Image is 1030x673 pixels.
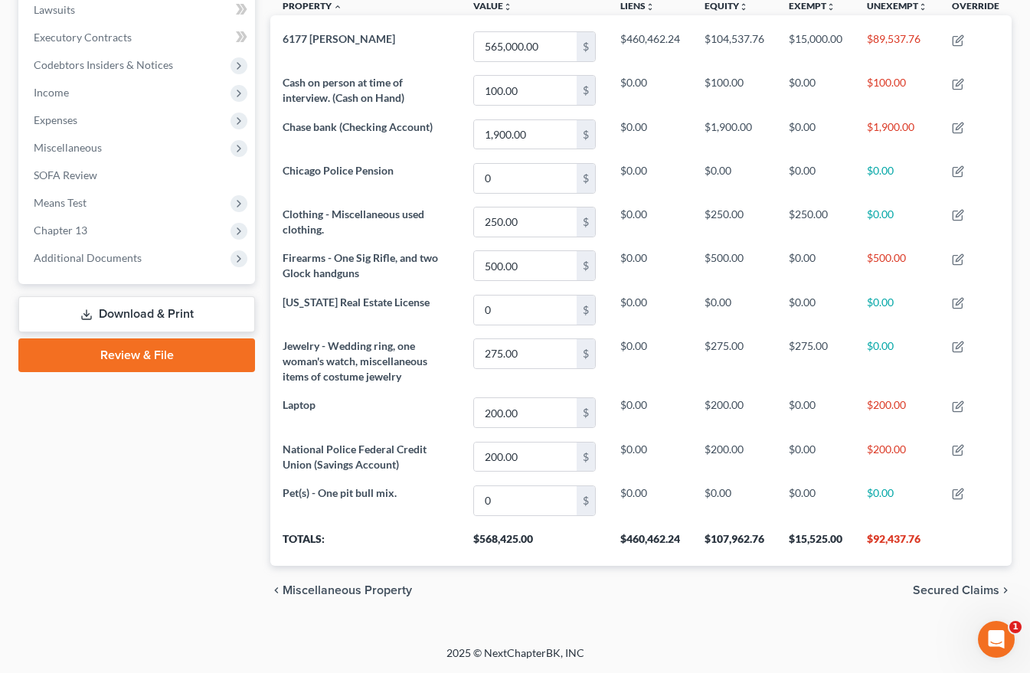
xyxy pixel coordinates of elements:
[283,584,412,596] span: Miscellaneous Property
[270,584,283,596] i: chevron_left
[577,296,595,325] div: $
[79,645,952,673] div: 2025 © NextChapterBK, INC
[777,332,855,390] td: $275.00
[577,164,595,193] div: $
[608,288,692,332] td: $0.00
[333,2,342,11] i: expand_less
[1009,621,1022,633] span: 1
[855,479,940,522] td: $0.00
[577,398,595,427] div: $
[692,332,777,390] td: $275.00
[21,24,255,51] a: Executory Contracts
[826,2,835,11] i: unfold_more
[855,200,940,243] td: $0.00
[283,339,427,383] span: Jewelry - Wedding ring, one woman's watch, miscellaneous items of costume jewelry
[999,584,1012,596] i: chevron_right
[855,523,940,566] th: $92,437.76
[34,58,173,71] span: Codebtors Insiders & Notices
[608,479,692,522] td: $0.00
[692,69,777,113] td: $100.00
[855,69,940,113] td: $100.00
[777,288,855,332] td: $0.00
[34,31,132,44] span: Executory Contracts
[918,2,927,11] i: unfold_more
[21,162,255,189] a: SOFA Review
[777,113,855,156] td: $0.00
[270,584,412,596] button: chevron_left Miscellaneous Property
[692,244,777,288] td: $500.00
[577,486,595,515] div: $
[646,2,655,11] i: unfold_more
[608,391,692,435] td: $0.00
[855,435,940,479] td: $200.00
[270,523,461,566] th: Totals:
[577,120,595,149] div: $
[608,435,692,479] td: $0.00
[855,156,940,200] td: $0.00
[608,523,692,566] th: $460,462.24
[474,296,577,325] input: 0.00
[913,584,999,596] span: Secured Claims
[855,25,940,68] td: $89,537.76
[283,32,395,45] span: 6177 [PERSON_NAME]
[608,113,692,156] td: $0.00
[692,113,777,156] td: $1,900.00
[777,435,855,479] td: $0.00
[34,224,87,237] span: Chapter 13
[692,391,777,435] td: $200.00
[777,69,855,113] td: $0.00
[577,76,595,105] div: $
[474,76,577,105] input: 0.00
[608,200,692,243] td: $0.00
[777,156,855,200] td: $0.00
[739,2,748,11] i: unfold_more
[692,200,777,243] td: $250.00
[18,338,255,372] a: Review & File
[577,207,595,237] div: $
[474,207,577,237] input: 0.00
[855,332,940,390] td: $0.00
[18,296,255,332] a: Download & Print
[855,288,940,332] td: $0.00
[777,391,855,435] td: $0.00
[777,244,855,288] td: $0.00
[283,207,424,236] span: Clothing - Miscellaneous used clothing.
[283,486,397,499] span: Pet(s) - One pit bull mix.
[855,391,940,435] td: $200.00
[283,76,404,104] span: Cash on person at time of interview. (Cash on Hand)
[692,523,777,566] th: $107,962.76
[34,168,97,181] span: SOFA Review
[474,251,577,280] input: 0.00
[577,443,595,472] div: $
[777,523,855,566] th: $15,525.00
[978,621,1015,658] iframe: Intercom live chat
[855,244,940,288] td: $500.00
[474,443,577,472] input: 0.00
[283,398,316,411] span: Laptop
[855,113,940,156] td: $1,900.00
[34,3,75,16] span: Lawsuits
[608,156,692,200] td: $0.00
[474,486,577,515] input: 0.00
[692,435,777,479] td: $200.00
[577,339,595,368] div: $
[474,339,577,368] input: 0.00
[577,251,595,280] div: $
[34,113,77,126] span: Expenses
[34,86,69,99] span: Income
[283,251,438,279] span: Firearms - One Sig Rifle, and two Glock handguns
[283,120,433,133] span: Chase bank (Checking Account)
[34,251,142,264] span: Additional Documents
[608,244,692,288] td: $0.00
[777,200,855,243] td: $250.00
[692,288,777,332] td: $0.00
[608,69,692,113] td: $0.00
[283,164,394,177] span: Chicago Police Pension
[474,120,577,149] input: 0.00
[608,332,692,390] td: $0.00
[283,296,430,309] span: [US_STATE] Real Estate License
[692,479,777,522] td: $0.00
[503,2,512,11] i: unfold_more
[474,398,577,427] input: 0.00
[34,196,87,209] span: Means Test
